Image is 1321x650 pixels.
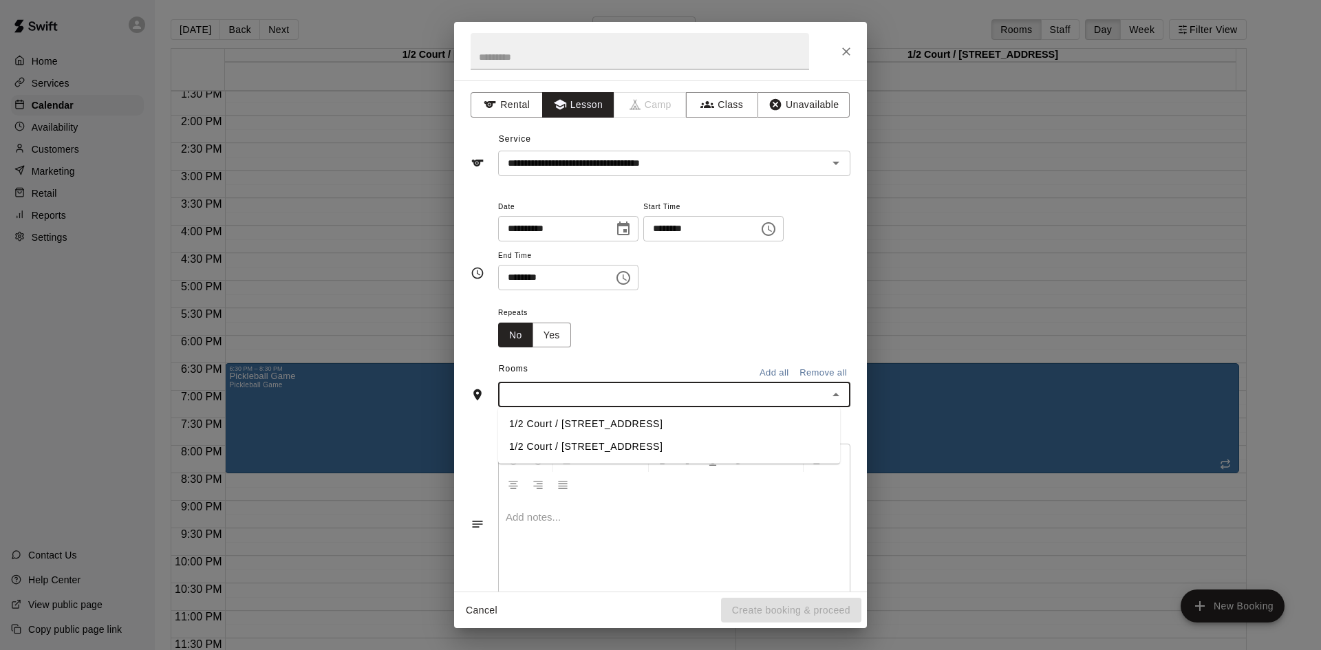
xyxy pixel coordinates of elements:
[755,215,782,243] button: Choose time, selected time is 4:30 PM
[533,323,571,348] button: Yes
[498,435,840,458] li: 1/2 Court / [STREET_ADDRESS]
[471,92,543,118] button: Rental
[498,304,582,323] span: Repeats
[686,92,758,118] button: Class
[502,472,525,497] button: Center Align
[551,472,574,497] button: Justify Align
[471,156,484,170] svg: Service
[499,364,528,373] span: Rooms
[834,39,859,64] button: Close
[758,92,850,118] button: Unavailable
[460,598,504,623] button: Cancel
[610,264,637,292] button: Choose time, selected time is 5:30 PM
[498,323,571,348] div: outlined button group
[498,413,840,435] li: 1/2 Court / [STREET_ADDRESS]
[826,153,846,173] button: Open
[526,472,550,497] button: Right Align
[643,198,784,217] span: Start Time
[610,215,637,243] button: Choose date, selected date is Aug 21, 2025
[471,388,484,402] svg: Rooms
[471,266,484,280] svg: Timing
[752,362,796,384] button: Add all
[499,134,531,144] span: Service
[614,92,687,118] span: Camps can only be created in the Services page
[471,517,484,531] svg: Notes
[796,362,850,384] button: Remove all
[826,385,846,404] button: Close
[498,198,638,217] span: Date
[498,323,533,348] button: No
[498,247,638,266] span: End Time
[542,92,614,118] button: Lesson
